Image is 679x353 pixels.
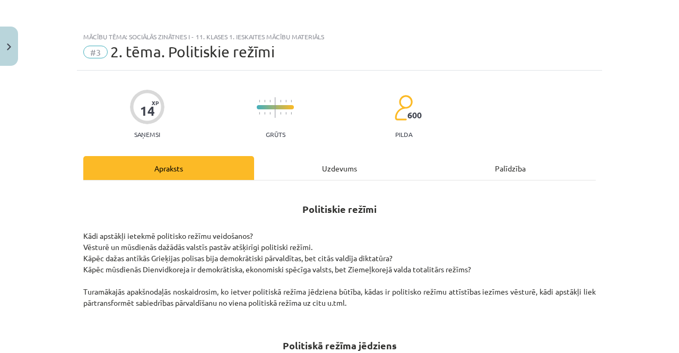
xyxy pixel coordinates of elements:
p: Saņemsi [130,131,164,138]
div: Uzdevums [254,156,425,180]
div: Apraksts [83,156,254,180]
p: pilda [395,131,412,138]
strong: Politiskā režīma jēdziens [283,339,397,351]
img: icon-short-line-57e1e144782c952c97e751825c79c345078a6d821885a25fce030b3d8c18986b.svg [269,100,271,102]
p: Grūts [266,131,285,138]
span: #3 [83,46,108,58]
img: students-c634bb4e5e11cddfef0936a35e636f08e4e9abd3cc4e673bd6f9a4125e45ecb1.svg [394,94,413,121]
div: 14 [140,104,155,118]
img: icon-close-lesson-0947bae3869378f0d4975bcd49f059093ad1ed9edebbc8119c70593378902aed.svg [7,44,11,50]
img: icon-short-line-57e1e144782c952c97e751825c79c345078a6d821885a25fce030b3d8c18986b.svg [269,112,271,115]
span: XP [152,100,159,106]
img: icon-short-line-57e1e144782c952c97e751825c79c345078a6d821885a25fce030b3d8c18986b.svg [280,100,281,102]
img: icon-short-line-57e1e144782c952c97e751825c79c345078a6d821885a25fce030b3d8c18986b.svg [291,100,292,102]
span: 600 [407,110,422,120]
img: icon-long-line-d9ea69661e0d244f92f715978eff75569469978d946b2353a9bb055b3ed8787d.svg [275,97,276,118]
img: icon-short-line-57e1e144782c952c97e751825c79c345078a6d821885a25fce030b3d8c18986b.svg [259,112,260,115]
img: icon-short-line-57e1e144782c952c97e751825c79c345078a6d821885a25fce030b3d8c18986b.svg [264,112,265,115]
img: icon-short-line-57e1e144782c952c97e751825c79c345078a6d821885a25fce030b3d8c18986b.svg [291,112,292,115]
img: icon-short-line-57e1e144782c952c97e751825c79c345078a6d821885a25fce030b3d8c18986b.svg [285,100,286,102]
span: 2. tēma. Politiskie režīmi [110,43,275,61]
strong: Politiskie režīmi [302,203,377,215]
img: icon-short-line-57e1e144782c952c97e751825c79c345078a6d821885a25fce030b3d8c18986b.svg [259,100,260,102]
img: icon-short-line-57e1e144782c952c97e751825c79c345078a6d821885a25fce030b3d8c18986b.svg [264,100,265,102]
img: icon-short-line-57e1e144782c952c97e751825c79c345078a6d821885a25fce030b3d8c18986b.svg [285,112,286,115]
p: Kādi apstākļi ietekmē politisko režīmu veidošanos? Vēsturē un mūsdienās dažādās valstīs pastāv at... [83,230,596,308]
div: Mācību tēma: Sociālās zinātnes i - 11. klases 1. ieskaites mācību materiāls [83,33,596,40]
div: Palīdzība [425,156,596,180]
img: icon-short-line-57e1e144782c952c97e751825c79c345078a6d821885a25fce030b3d8c18986b.svg [280,112,281,115]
